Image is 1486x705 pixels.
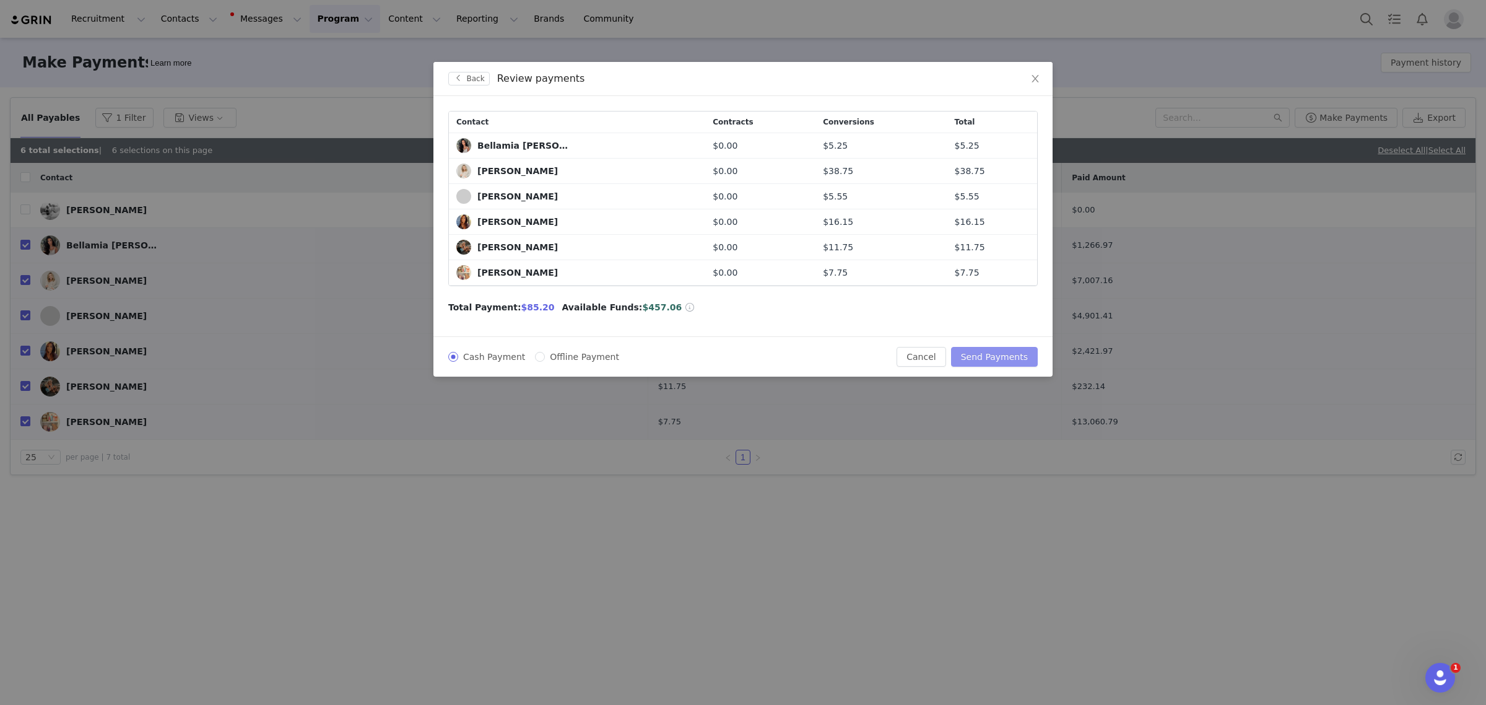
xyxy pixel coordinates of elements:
span: $0.00 [713,166,737,176]
div: [PERSON_NAME] [477,268,558,278]
a: [PERSON_NAME] [456,240,558,255]
span: $7.75 [955,268,980,278]
span: $0.00 [713,191,737,201]
span: 1 [1451,663,1461,673]
span: $16.15 [823,216,853,229]
a: [PERSON_NAME] [456,189,558,204]
span: Offline Payment [545,352,624,362]
div: [PERSON_NAME] [477,217,558,227]
span: $0.00 [713,141,737,151]
span: $457.06 [642,302,682,312]
img: 9c0c79fc-b887-4235-bcbb-c5c531dd3e6f.jpg [456,164,471,178]
a: [PERSON_NAME] [456,164,558,178]
span: $5.25 [823,139,848,152]
span: Contact [456,116,489,128]
button: Cancel [897,347,945,367]
div: Bellamia [PERSON_NAME] [477,141,570,151]
span: $7.75 [823,266,848,279]
div: [PERSON_NAME] [477,191,558,201]
span: $5.25 [955,141,980,151]
iframe: Intercom live chat [1425,663,1455,693]
span: Available Funds: [562,301,643,314]
div: [PERSON_NAME] [477,242,558,252]
span: $0.00 [713,268,737,278]
img: 765ce5a5-9502-4286-b188-2c2c7f0edbbe.jpg [456,138,471,153]
span: Cash Payment [458,352,530,362]
span: Total Payment: [448,301,521,314]
span: Contracts [713,116,753,128]
span: $85.20 [521,302,555,312]
span: $0.00 [713,217,737,227]
button: Back [448,72,490,85]
span: $0.00 [713,242,737,252]
a: [PERSON_NAME] [456,265,558,280]
span: $11.75 [955,242,985,252]
span: Total [955,116,975,128]
span: $5.55 [823,190,848,203]
button: Close [1018,62,1053,97]
span: $11.75 [823,241,853,254]
span: $5.55 [955,191,980,201]
div: [PERSON_NAME] [477,166,558,176]
span: $16.15 [955,217,985,227]
a: [PERSON_NAME] [456,214,558,229]
button: Send Payments [951,347,1038,367]
span: $38.75 [823,165,853,178]
img: 3935ba05-c9ed-42e2-b083-6bacd4089472.jpg [456,214,471,229]
span: $38.75 [955,166,985,176]
a: Bellamia [PERSON_NAME] [456,138,570,153]
img: 30473895-4081-4f1b-91d6-af67ae9a817f.jpg [456,265,471,280]
span: Conversions [823,116,874,128]
img: d8fa7421-58f9-41d4-99db-ed222a816332.jpg [456,240,471,255]
i: icon: close [1030,74,1040,84]
div: Review payments [497,72,585,85]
